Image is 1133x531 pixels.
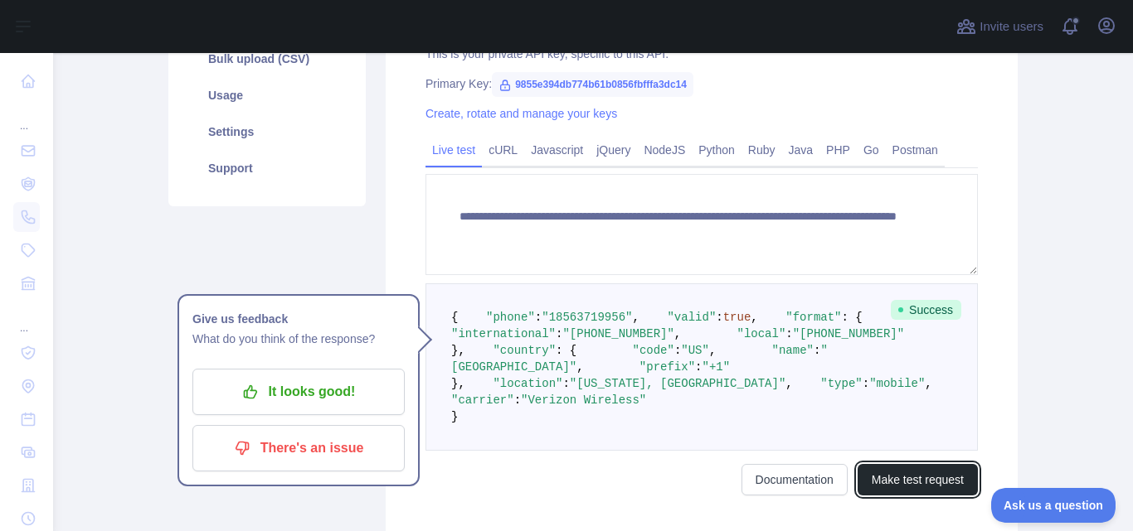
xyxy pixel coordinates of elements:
[820,377,862,390] span: "type"
[925,377,931,390] span: ,
[637,137,692,163] a: NodeJS
[188,41,346,77] a: Bulk upload (CSV)
[639,360,695,374] span: "prefix"
[192,309,405,329] h1: Give us feedback
[205,434,392,462] p: There's an issue
[667,311,716,324] span: "valid"
[782,137,820,163] a: Java
[716,311,722,324] span: :
[681,344,709,357] span: "US"
[869,377,925,390] span: "mobile"
[674,327,681,340] span: ,
[556,327,562,340] span: :
[192,369,405,415] button: It looks good!
[723,311,751,324] span: true
[514,393,521,407] span: :
[524,137,590,163] a: Javascript
[751,311,757,324] span: ,
[953,13,1047,40] button: Invite users
[858,464,978,495] button: Make test request
[772,344,814,357] span: "name"
[819,137,857,163] a: PHP
[451,344,465,357] span: },
[632,311,639,324] span: ,
[842,311,863,324] span: : {
[570,377,785,390] span: "[US_STATE], [GEOGRAPHIC_DATA]"
[451,327,556,340] span: "international"
[980,17,1043,36] span: Invite users
[425,46,978,62] div: This is your private API key, specific to this API.
[785,311,841,324] span: "format"
[814,344,820,357] span: :
[542,311,632,324] span: "18563719956"
[13,302,40,335] div: ...
[492,72,693,97] span: 9855e394db774b61b0856fbfffa3dc14
[576,360,583,374] span: ,
[709,344,716,357] span: ,
[521,393,646,407] span: "Verizon Wireless"
[857,137,886,163] a: Go
[692,137,742,163] a: Python
[451,393,514,407] span: "carrier"
[742,137,782,163] a: Ruby
[192,329,405,349] p: What do you think of the response?
[486,311,535,324] span: "phone"
[562,377,569,390] span: :
[702,360,730,374] span: "+1"
[562,327,673,340] span: "[PHONE_NUMBER]"
[556,344,576,357] span: : {
[793,327,904,340] span: "[PHONE_NUMBER]"
[863,377,869,390] span: :
[886,137,945,163] a: Postman
[493,344,556,357] span: "country"
[590,137,637,163] a: jQuery
[13,99,40,133] div: ...
[188,113,346,150] a: Settings
[188,77,346,113] a: Usage
[891,300,961,320] span: Success
[493,377,562,390] span: "location"
[535,311,542,324] span: :
[451,377,465,390] span: },
[425,75,978,92] div: Primary Key:
[785,377,792,390] span: ,
[192,425,405,471] button: There's an issue
[205,378,392,406] p: It looks good!
[742,464,848,495] a: Documentation
[785,327,792,340] span: :
[425,137,482,163] a: Live test
[425,107,617,120] a: Create, rotate and manage your keys
[991,488,1116,523] iframe: Toggle Customer Support
[188,150,346,186] a: Support
[674,344,681,357] span: :
[451,410,458,423] span: }
[451,311,458,324] span: {
[632,344,673,357] span: "code"
[737,327,785,340] span: "local"
[695,360,702,374] span: :
[482,137,524,163] a: cURL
